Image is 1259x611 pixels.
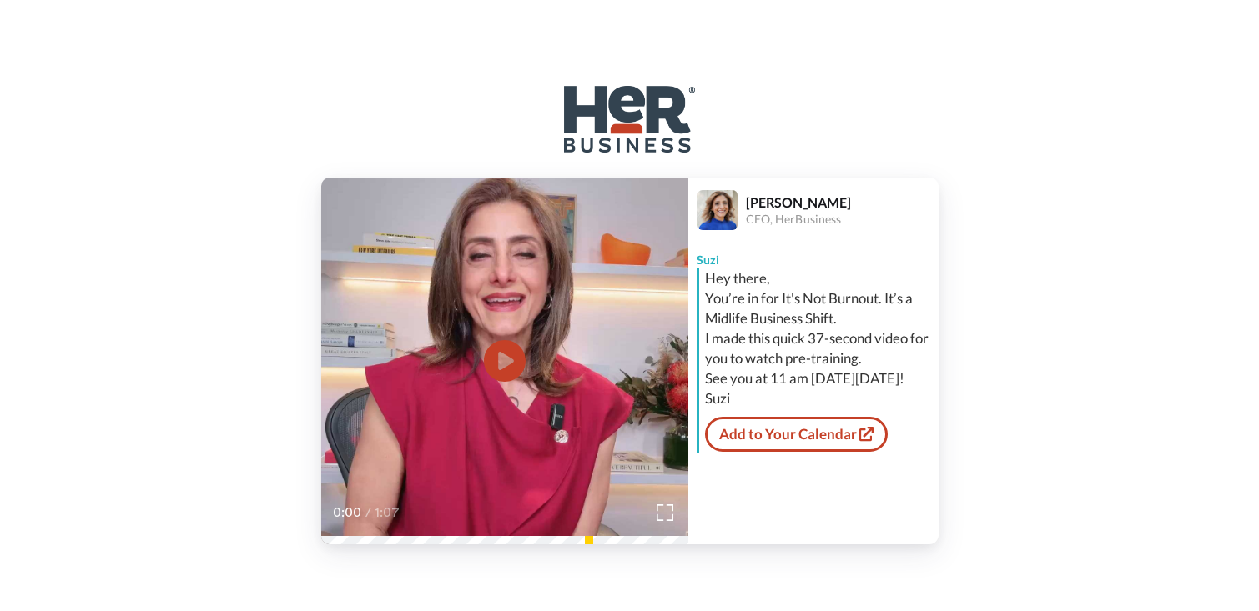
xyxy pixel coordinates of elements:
[746,194,938,210] div: [PERSON_NAME]
[564,86,695,153] img: a43e26e7-ec3e-4505-b363-32f7a56ded3a
[688,243,939,268] div: Suzi
[705,417,888,452] a: Add to Your Calendar
[375,503,404,523] span: 1:07
[657,504,673,521] img: Full screen
[697,190,738,230] img: Profile Image
[746,213,938,227] div: CEO, HerBusiness
[333,503,362,523] span: 0:00
[705,268,934,408] div: Hey there, You’re in for It's Not Burnout. It’s a Midlife Business Shift. I made this quick 37-se...
[365,503,371,523] span: /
